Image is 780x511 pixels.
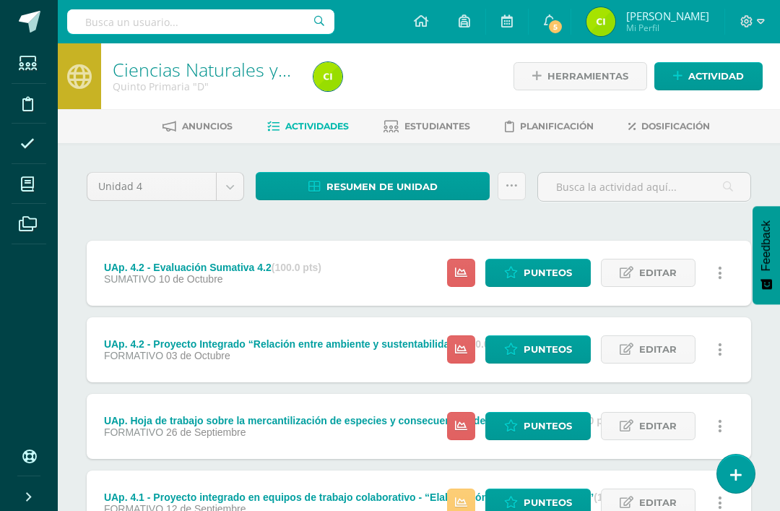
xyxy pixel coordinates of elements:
[113,80,296,93] div: Quinto Primaria 'D'
[166,350,230,361] span: 03 de Octubre
[524,336,572,363] span: Punteos
[326,173,438,200] span: Resumen de unidad
[586,7,615,36] img: fe63d9e7615476f3086b247c565f807d.png
[524,413,572,439] span: Punteos
[760,220,773,271] span: Feedback
[505,115,594,138] a: Planificación
[104,491,644,503] div: UAp. 4.1 - Proyecto integrado en equipos de trabajo colaborativo - “Elaboración de Lapbook creativo”
[272,262,321,273] strong: (100.0 pts)
[524,259,572,286] span: Punteos
[98,173,205,200] span: Unidad 4
[688,63,744,90] span: Actividad
[113,59,296,80] h1: Ciencias Naturales y Tecnología
[628,115,710,138] a: Dosificación
[159,273,223,285] span: 10 de Octubre
[113,57,371,82] a: Ciencias Naturales y Tecnología
[520,121,594,132] span: Planificación
[485,412,591,440] a: Punteos
[104,415,615,426] div: UAp. Hoja de trabajo sobre la mercantilización de especies y consecuencias de la biodiversidad
[182,121,233,132] span: Anuncios
[639,336,677,363] span: Editar
[639,259,677,286] span: Editar
[654,62,763,90] a: Actividad
[104,262,321,273] div: UAp. 4.2 - Evaluación Sumativa 4.2
[753,206,780,304] button: Feedback - Mostrar encuesta
[166,426,246,438] span: 26 de Septiembre
[104,338,511,350] div: UAp. 4.2 - Proyecto Integrado “Relación entre ambiente y sustentabilidad”
[485,259,591,287] a: Punteos
[267,115,349,138] a: Actividades
[256,172,490,200] a: Resumen de unidad
[104,426,163,438] span: FORMATIVO
[313,62,342,91] img: fe63d9e7615476f3086b247c565f807d.png
[513,62,647,90] a: Herramientas
[285,121,349,132] span: Actividades
[485,335,591,364] a: Punteos
[67,9,334,34] input: Busca un usuario...
[104,273,156,285] span: SUMATIVO
[162,115,233,138] a: Anuncios
[639,413,677,439] span: Editar
[626,22,709,34] span: Mi Perfil
[641,121,710,132] span: Dosificación
[547,63,628,90] span: Herramientas
[547,19,563,35] span: 5
[404,121,470,132] span: Estudiantes
[383,115,470,138] a: Estudiantes
[104,350,163,361] span: FORMATIVO
[87,173,243,200] a: Unidad 4
[538,173,750,201] input: Busca la actividad aquí...
[626,9,709,23] span: [PERSON_NAME]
